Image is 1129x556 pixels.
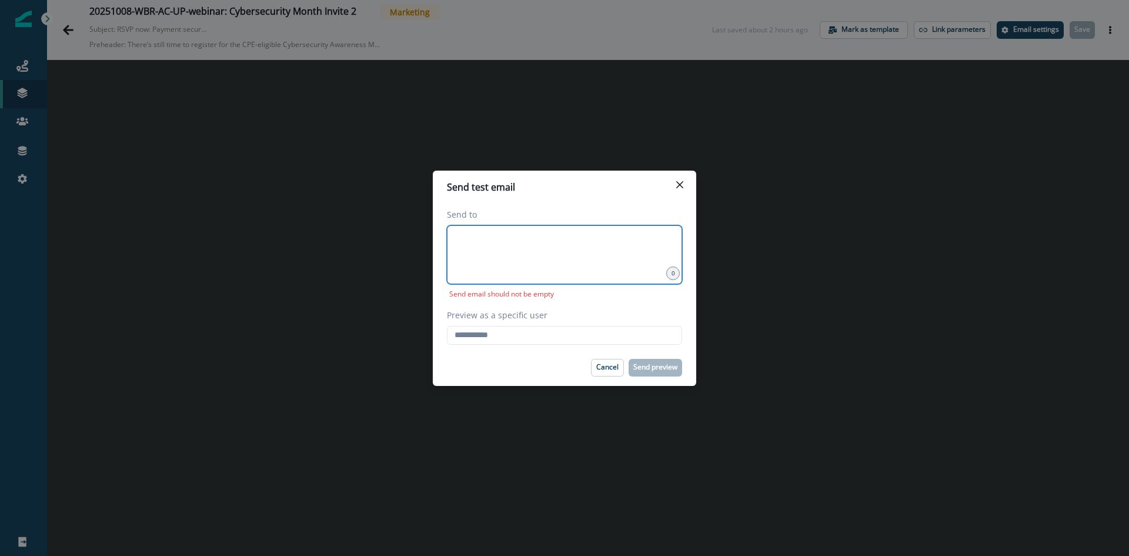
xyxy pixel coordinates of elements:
[591,359,624,377] button: Cancel
[629,359,682,377] button: Send preview
[670,175,689,194] button: Close
[447,180,515,194] p: Send test email
[666,267,680,280] div: 0
[447,208,675,221] label: Send to
[633,363,677,371] p: Send preview
[447,309,675,321] label: Preview as a specific user
[447,289,556,299] p: Send email should not be empty
[596,363,619,371] p: Cancel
